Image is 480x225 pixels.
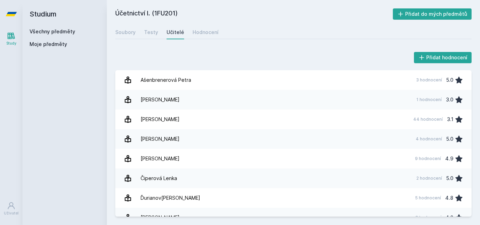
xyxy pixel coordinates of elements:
a: [PERSON_NAME] 4 hodnocení 5.0 [115,129,472,149]
div: 5.0 [446,132,453,146]
a: Study [1,28,21,49]
div: 8 hodnocení [415,215,441,220]
a: [PERSON_NAME] 44 hodnocení 3.1 [115,110,472,129]
div: Ďurianov[PERSON_NAME] [141,191,200,205]
a: Čiperová Lenka 2 hodnocení 5.0 [115,168,472,188]
div: [PERSON_NAME] [141,211,180,225]
div: Study [6,41,17,46]
div: 5.0 [446,73,453,87]
div: [PERSON_NAME] [141,132,180,146]
a: [PERSON_NAME] 9 hodnocení 4.9 [115,149,472,168]
a: [PERSON_NAME] 1 hodnocení 3.0 [115,90,472,110]
div: 2 hodnocení [416,176,442,181]
span: Moje předměty [30,41,67,48]
div: 3 hodnocení [416,77,442,83]
div: 3.1 [447,112,453,126]
div: 4.8 [445,191,453,205]
a: Soubory [115,25,136,39]
div: 5.0 [446,171,453,185]
div: [PERSON_NAME] [141,112,180,126]
a: Všechny předměty [30,28,75,34]
div: Testy [144,29,158,36]
div: [PERSON_NAME] [141,152,180,166]
div: Uživatel [4,211,19,216]
div: 9 hodnocení [415,156,441,161]
div: Učitelé [167,29,184,36]
button: Přidat hodnocení [414,52,472,63]
div: Čiperová Lenka [141,171,177,185]
div: Ašenbrenerová Petra [141,73,191,87]
a: Ďurianov[PERSON_NAME] 5 hodnocení 4.8 [115,188,472,208]
a: Učitelé [167,25,184,39]
div: 3.0 [446,93,453,107]
div: [PERSON_NAME] [141,93,180,107]
a: Ašenbrenerová Petra 3 hodnocení 5.0 [115,70,472,90]
div: 5 hodnocení [415,195,441,201]
a: Uživatel [1,198,21,219]
div: Soubory [115,29,136,36]
a: Hodnocení [193,25,219,39]
div: 4.0 [446,211,453,225]
h2: Účetnictví I. (1FU201) [115,8,393,20]
button: Přidat do mých předmětů [393,8,472,20]
a: Testy [144,25,158,39]
div: 4.9 [445,152,453,166]
div: 1 hodnocení [416,97,442,102]
div: Hodnocení [193,29,219,36]
div: 44 hodnocení [413,117,443,122]
div: 4 hodnocení [416,136,442,142]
